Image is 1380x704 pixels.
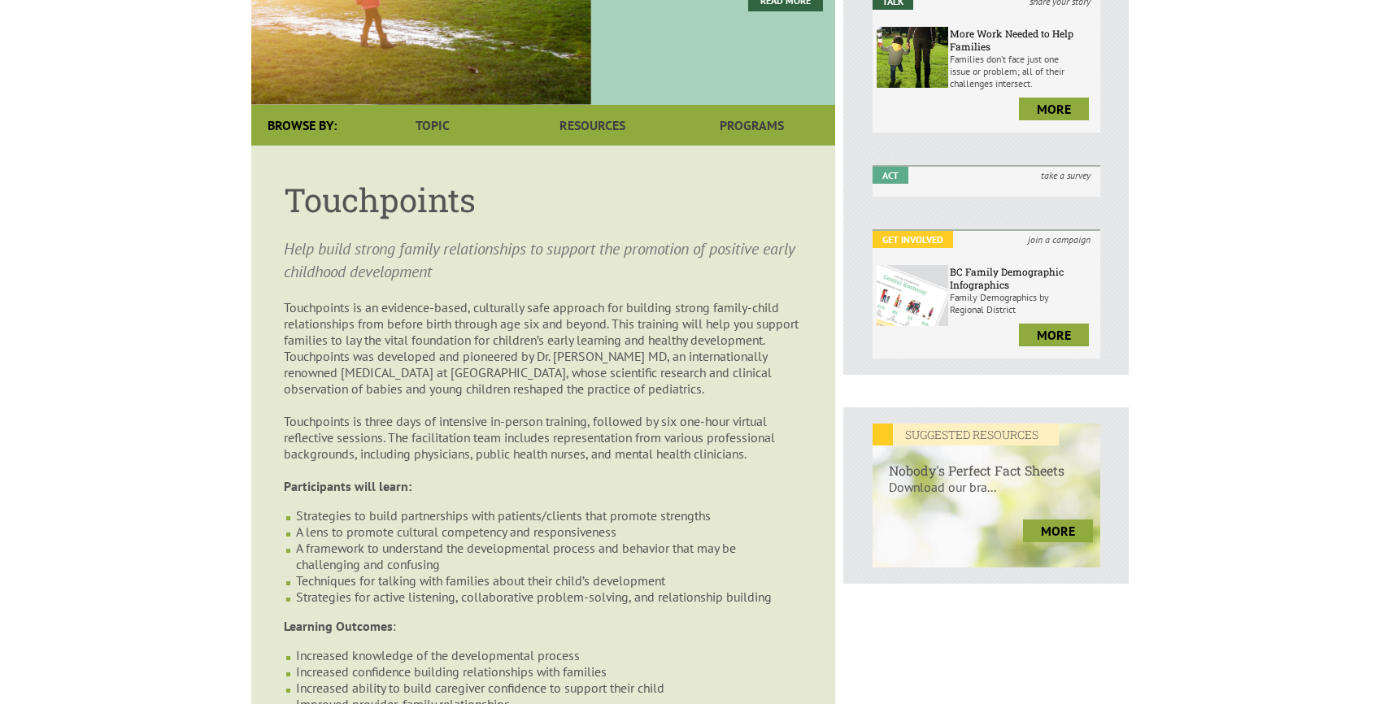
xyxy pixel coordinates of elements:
[1019,98,1089,120] a: more
[251,105,353,146] div: Browse By:
[296,572,803,589] li: Techniques for talking with families about their child’s development
[296,540,803,572] li: A framework to understand the developmental process and behavior that may be challenging and conf...
[284,478,411,494] strong: Participants will learn:
[296,589,803,605] li: Strategies for active listening, collaborative problem-solving, and relationship building
[950,27,1096,53] h6: More Work Needed to Help Families
[284,618,393,634] strong: Learning Outcomes
[672,105,831,146] a: Programs
[296,507,803,524] li: Strategies to build partnerships with patients/clients that promote strengths
[1018,231,1100,248] i: join a campaign
[1019,324,1089,346] a: more
[873,445,1101,479] h6: Nobody's Perfect Fact Sheets
[296,680,803,696] li: Increased ability to build caregiver confidence to support their child
[284,618,803,634] p: :
[284,299,803,494] p: Touchpoints is an evidence-based, culturally safe approach for building strong family-child relat...
[873,479,1101,511] p: Download our bra...
[950,53,1096,89] p: Families don’t face just one issue or problem; all of their challenges intersect.
[950,265,1096,291] h6: BC Family Demographic Infographics
[296,663,803,680] li: Increased confidence building relationships with families
[950,291,1096,315] p: Family Demographics by Regional District
[1031,167,1100,184] i: take a survey
[296,524,803,540] li: A lens to promote cultural competency and responsiveness
[512,105,672,146] a: Resources
[873,231,953,248] em: Get Involved
[284,178,803,221] h1: Touchpoints
[873,424,1059,445] em: SUGGESTED RESOURCES
[284,237,803,283] p: Help build strong family relationships to support the promotion of positive early childhood devel...
[296,647,803,663] li: Increased knowledge of the developmental process
[1023,519,1093,542] a: more
[353,105,512,146] a: Topic
[873,167,908,184] em: Act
